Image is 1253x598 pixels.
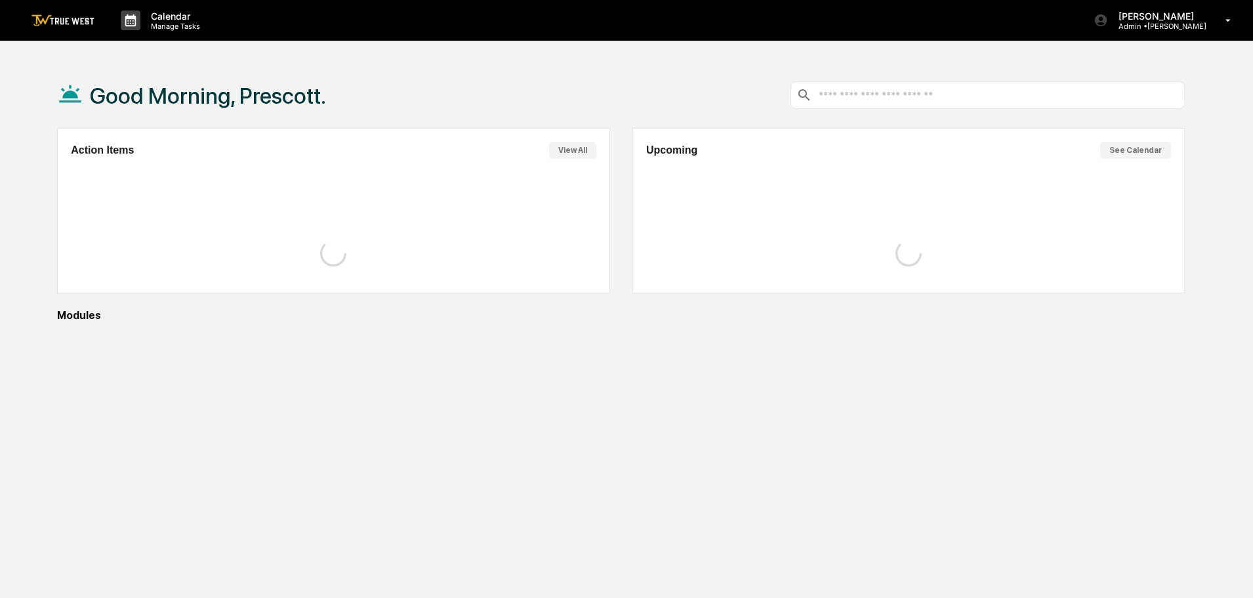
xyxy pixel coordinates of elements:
[31,14,94,27] img: logo
[90,83,326,109] h1: Good Morning, Prescott.
[1108,11,1206,22] p: [PERSON_NAME]
[646,144,697,156] h2: Upcoming
[140,22,207,31] p: Manage Tasks
[1108,22,1206,31] p: Admin • [PERSON_NAME]
[140,11,207,22] p: Calendar
[71,144,134,156] h2: Action Items
[1100,142,1171,159] button: See Calendar
[549,142,596,159] button: View All
[57,309,1185,322] div: Modules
